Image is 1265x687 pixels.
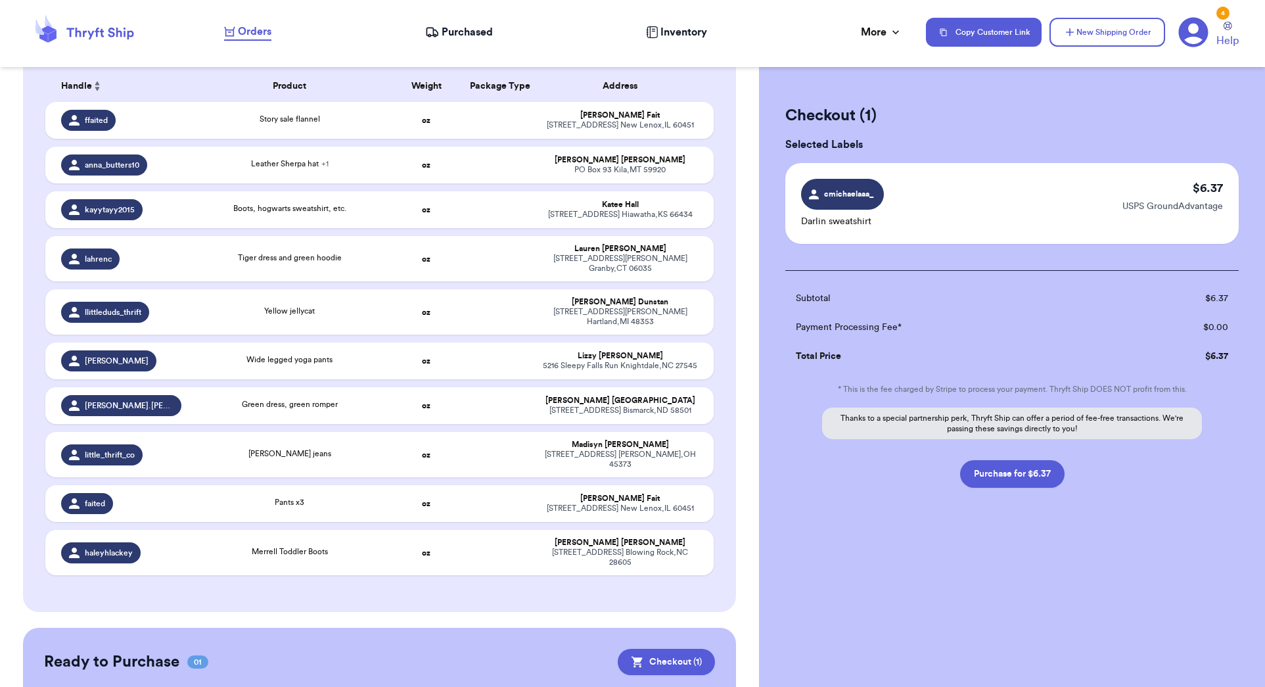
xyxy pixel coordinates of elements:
[422,357,430,365] strong: oz
[422,451,430,459] strong: oz
[1178,17,1208,47] a: 4
[1216,22,1239,49] a: Help
[85,548,133,558] span: haleyhlackey
[422,402,430,410] strong: oz
[542,297,699,307] div: [PERSON_NAME] Dunstan
[646,24,707,40] a: Inventory
[542,307,699,327] div: [STREET_ADDRESS][PERSON_NAME] Hartland , MI 48353
[238,24,271,39] span: Orders
[542,210,699,220] div: [STREET_ADDRESS] Hiawatha , KS 66434
[92,78,103,94] button: Sort ascending
[462,70,534,102] th: Package Type
[861,24,902,40] div: More
[275,498,304,506] span: Pants x3
[822,408,1202,439] p: Thanks to a special partnership perk, Thryft Ship can offer a period of fee-free transactions. We...
[61,80,92,93] span: Handle
[252,548,328,556] span: Merrell Toddler Boots
[785,313,1118,342] td: Payment Processing Fee*
[542,548,699,567] div: [STREET_ADDRESS] Blowing Rock , NC 28605
[1118,313,1239,342] td: $ 0.00
[422,255,430,263] strong: oz
[85,450,135,460] span: little_thrift_co
[785,384,1239,394] p: * This is the fee charged by Stripe to process your payment. Thryft Ship DOES NOT profit from this.
[422,308,430,316] strong: oz
[85,254,112,264] span: lahrenc
[660,24,707,40] span: Inventory
[542,450,699,469] div: [STREET_ADDRESS] [PERSON_NAME] , OH 45373
[1118,342,1239,371] td: $ 6.37
[85,160,139,170] span: anna_butters10
[542,120,699,130] div: [STREET_ADDRESS] New Lenox , IL 60451
[425,24,493,40] a: Purchased
[542,504,699,513] div: [STREET_ADDRESS] New Lenox , IL 60451
[242,400,338,408] span: Green dress, green romper
[248,450,331,458] span: [PERSON_NAME] jeans
[1049,18,1165,47] button: New Shipping Order
[260,115,320,123] span: Story sale flannel
[187,655,208,669] span: 01
[926,18,1042,47] button: Copy Customer Link
[422,500,430,508] strong: oz
[1216,7,1230,20] div: 4
[1122,200,1223,213] p: USPS GroundAdvantage
[542,351,699,361] div: Lizzy [PERSON_NAME]
[1216,33,1239,49] span: Help
[85,498,105,509] span: faited
[542,538,699,548] div: [PERSON_NAME] [PERSON_NAME]
[542,155,699,165] div: [PERSON_NAME] [PERSON_NAME]
[233,204,346,212] span: Boots, hogwarts sweatshirt, etc.
[785,342,1118,371] td: Total Price
[264,307,315,315] span: Yellow jellycat
[534,70,714,102] th: Address
[224,24,271,41] a: Orders
[422,549,430,557] strong: oz
[618,649,715,675] button: Checkout (1)
[246,356,333,364] span: Wide legged yoga pants
[542,244,699,254] div: Lauren [PERSON_NAME]
[1193,179,1223,197] p: $ 6.37
[785,137,1239,153] h3: Selected Labels
[823,188,874,200] span: cmichaelaaa_
[542,406,699,415] div: [STREET_ADDRESS] Bismarck , ND 58501
[785,284,1118,313] td: Subtotal
[422,206,430,214] strong: oz
[85,356,149,366] span: [PERSON_NAME]
[85,400,173,411] span: [PERSON_NAME].[PERSON_NAME]
[542,396,699,406] div: [PERSON_NAME] [GEOGRAPHIC_DATA]
[542,200,699,210] div: Katee Hall
[422,161,430,169] strong: oz
[542,254,699,273] div: [STREET_ADDRESS][PERSON_NAME] Granby , CT 06035
[85,204,135,215] span: kayytayy2015
[44,651,179,673] h2: Ready to Purchase
[390,70,462,102] th: Weight
[542,494,699,504] div: [PERSON_NAME] Fait
[542,165,699,175] div: PO Box 93 Kila , MT 59920
[1118,284,1239,313] td: $ 6.37
[85,115,108,126] span: ffaited
[542,110,699,120] div: [PERSON_NAME] Fait
[542,440,699,450] div: Madisyn [PERSON_NAME]
[442,24,493,40] span: Purchased
[238,254,342,262] span: Tiger dress and green hoodie
[251,160,329,168] span: Leather Sherpa hat
[785,105,1239,126] h2: Checkout ( 1 )
[801,215,884,228] p: Darlin sweatshirt
[321,160,329,168] span: + 1
[960,460,1065,488] button: Purchase for $6.37
[542,361,699,371] div: 5216 Sleepy Falls Run Knightdale , NC 27545
[422,116,430,124] strong: oz
[189,70,390,102] th: Product
[85,307,141,318] span: llittleduds_thrift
